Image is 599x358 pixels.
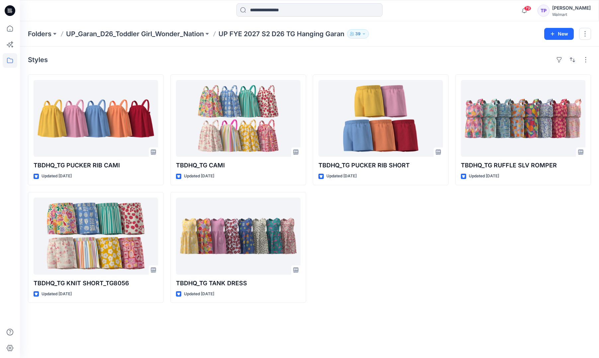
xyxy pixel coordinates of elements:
[66,29,204,39] a: UP_Garan_D26_Toddler Girl_Wonder_Nation
[538,5,550,17] div: TP
[176,198,300,274] a: TBDHQ_TG TANK DRESS
[34,198,158,274] a: TBDHQ_TG KNIT SHORT_TG8056
[28,56,48,64] h4: Styles
[176,279,300,288] p: TBDHQ_TG TANK DRESS
[318,161,443,170] p: TBDHQ_TG PUCKER RIB SHORT
[318,80,443,157] a: TBDHQ_TG PUCKER RIB SHORT
[176,161,300,170] p: TBDHQ_TG CAMI
[42,173,72,180] p: Updated [DATE]
[552,12,591,17] div: Walmart
[218,29,344,39] p: UP FYE 2027 S2 D26 TG Hanging Garan
[176,80,300,157] a: TBDHQ_TG CAMI
[42,291,72,298] p: Updated [DATE]
[28,29,51,39] a: Folders
[355,30,361,38] p: 39
[34,161,158,170] p: TBDHQ_TG PUCKER RIB CAMI
[552,4,591,12] div: [PERSON_NAME]
[461,161,585,170] p: TBDHQ_TG RUFFLE SLV ROMPER
[34,279,158,288] p: TBDHQ_TG KNIT SHORT_TG8056
[34,80,158,157] a: TBDHQ_TG PUCKER RIB CAMI
[326,173,357,180] p: Updated [DATE]
[184,291,214,298] p: Updated [DATE]
[461,80,585,157] a: TBDHQ_TG RUFFLE SLV ROMPER
[184,173,214,180] p: Updated [DATE]
[544,28,574,40] button: New
[469,173,499,180] p: Updated [DATE]
[347,29,369,39] button: 39
[524,6,531,11] span: 79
